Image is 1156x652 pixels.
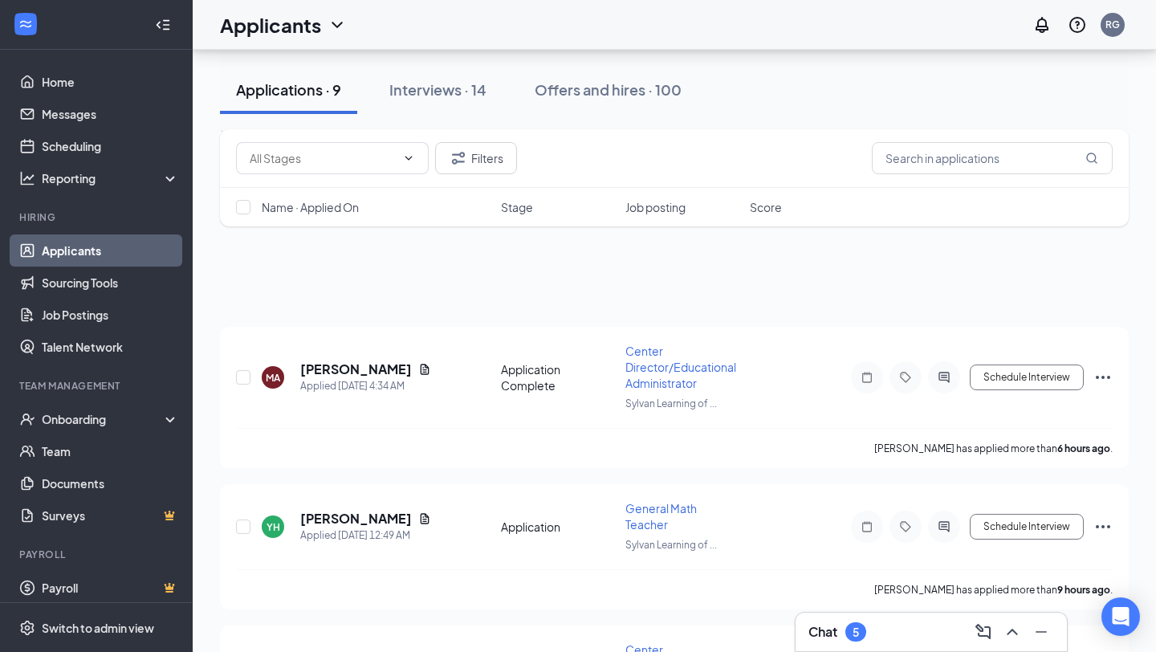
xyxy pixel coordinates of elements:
[418,363,431,376] svg: Document
[750,199,782,215] span: Score
[1032,622,1051,642] svg: Minimize
[328,15,347,35] svg: ChevronDown
[625,539,717,551] span: Sylvan Learning of ...
[42,130,179,162] a: Scheduling
[250,149,396,167] input: All Stages
[42,170,180,186] div: Reporting
[42,435,179,467] a: Team
[449,149,468,168] svg: Filter
[42,467,179,499] a: Documents
[625,501,697,532] span: General Math Teacher
[1085,152,1098,165] svg: MagnifyingGlass
[19,210,176,224] div: Hiring
[501,361,616,393] div: Application Complete
[896,371,915,384] svg: Tag
[970,365,1084,390] button: Schedule Interview
[42,411,165,427] div: Onboarding
[402,152,415,165] svg: ChevronDown
[300,361,412,378] h5: [PERSON_NAME]
[1032,15,1052,35] svg: Notifications
[19,379,176,393] div: Team Management
[808,623,837,641] h3: Chat
[501,519,616,535] div: Application
[857,371,877,384] svg: Note
[42,66,179,98] a: Home
[934,520,954,533] svg: ActiveChat
[42,572,179,604] a: PayrollCrown
[872,142,1113,174] input: Search in applications
[1057,442,1110,454] b: 6 hours ago
[970,514,1084,540] button: Schedule Interview
[874,442,1113,455] p: [PERSON_NAME] has applied more than .
[19,548,176,561] div: Payroll
[19,170,35,186] svg: Analysis
[625,397,717,410] span: Sylvan Learning of ...
[1093,517,1113,536] svg: Ellipses
[625,199,686,215] span: Job posting
[42,331,179,363] a: Talent Network
[19,620,35,636] svg: Settings
[19,411,35,427] svg: UserCheck
[853,626,859,639] div: 5
[262,199,359,215] span: Name · Applied On
[857,520,877,533] svg: Note
[1105,18,1120,31] div: RG
[896,520,915,533] svg: Tag
[971,619,996,645] button: ComposeMessage
[42,499,179,532] a: SurveysCrown
[418,512,431,525] svg: Document
[220,11,321,39] h1: Applicants
[1057,584,1110,596] b: 9 hours ago
[1003,622,1022,642] svg: ChevronUp
[934,371,954,384] svg: ActiveChat
[42,620,154,636] div: Switch to admin view
[1068,15,1087,35] svg: QuestionInfo
[267,520,280,534] div: YH
[1093,368,1113,387] svg: Ellipses
[155,17,171,33] svg: Collapse
[300,528,431,544] div: Applied [DATE] 12:49 AM
[236,79,341,100] div: Applications · 9
[42,98,179,130] a: Messages
[300,510,412,528] h5: [PERSON_NAME]
[999,619,1025,645] button: ChevronUp
[42,234,179,267] a: Applicants
[1028,619,1054,645] button: Minimize
[435,142,517,174] button: Filter Filters
[389,79,486,100] div: Interviews · 14
[300,378,431,394] div: Applied [DATE] 4:34 AM
[18,16,34,32] svg: WorkstreamLogo
[266,371,280,385] div: MA
[625,344,736,390] span: Center Director/Educational Administrator
[974,622,993,642] svg: ComposeMessage
[42,299,179,331] a: Job Postings
[535,79,682,100] div: Offers and hires · 100
[501,199,533,215] span: Stage
[42,267,179,299] a: Sourcing Tools
[874,583,1113,597] p: [PERSON_NAME] has applied more than .
[1101,597,1140,636] div: Open Intercom Messenger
